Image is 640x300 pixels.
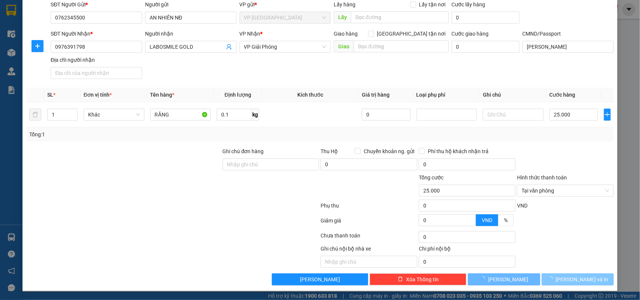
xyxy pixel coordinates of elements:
span: Lấy hàng [334,1,355,7]
span: delete [398,276,403,282]
span: VP Giải Phóng [244,41,327,52]
span: plus [604,112,611,118]
th: Loại phụ phí [414,88,480,102]
span: [GEOGRAPHIC_DATA] tận nơi [374,30,449,38]
input: Địa chỉ của người nhận [51,67,142,79]
span: user-add [226,44,232,50]
span: Khác [88,109,140,120]
label: Cước lấy hàng [452,1,486,7]
span: VND [482,217,492,223]
div: SĐT Người Gửi [51,0,142,9]
span: plus [32,43,43,49]
span: [PERSON_NAME] và In [556,275,609,284]
span: loading [548,276,556,282]
div: Ghi chú nội bộ nhà xe [321,245,417,256]
input: Dọc đường [354,40,449,52]
button: delete [29,109,41,121]
div: Địa chỉ người nhận [51,56,142,64]
span: Chuyển khoản ng. gửi [361,147,417,155]
button: [PERSON_NAME] [272,273,369,285]
span: Định lượng [225,92,251,98]
span: Phí thu hộ khách nhận trả [425,147,492,155]
span: loading [480,276,488,282]
span: [PERSON_NAME] [300,275,340,284]
button: [PERSON_NAME] và In [542,273,614,285]
label: Cước giao hàng [452,31,489,37]
span: VND [517,203,528,209]
div: Phụ thu [320,201,418,215]
div: Người nhận [145,30,237,38]
input: Nhập ghi chú [321,256,417,268]
label: Ghi chú đơn hàng [223,148,264,154]
input: Ghi Chú [483,109,544,121]
span: Xóa Thông tin [406,275,439,284]
div: SĐT Người Nhận [51,30,142,38]
span: Tổng cước [419,175,444,181]
input: Cước giao hàng [452,41,520,53]
button: deleteXóa Thông tin [370,273,466,285]
div: CMND/Passport [523,30,614,38]
span: SL [47,92,53,98]
div: Chưa thanh toán [320,231,418,245]
span: Giao [334,40,354,52]
button: plus [31,40,43,52]
span: Cước hàng [550,92,576,98]
div: Tổng: 1 [29,130,247,139]
span: kg [252,109,259,121]
div: Chi phí nội bộ [419,245,516,256]
span: Kích thước [298,92,324,98]
span: Tên hàng [150,92,175,98]
button: [PERSON_NAME] [468,273,540,285]
input: 0 [362,109,410,121]
span: [PERSON_NAME] [488,275,528,284]
span: Lấy tận nơi [416,0,449,9]
button: plus [604,109,611,121]
span: % [504,217,508,223]
div: Người gửi [145,0,237,9]
span: Lấy [334,11,351,23]
span: Thu Hộ [321,148,338,154]
input: Cước lấy hàng [452,12,520,24]
span: Tại văn phòng [522,185,609,196]
label: Hình thức thanh toán [517,175,567,181]
th: Ghi chú [480,88,547,102]
input: VD: Bàn, Ghế [150,109,211,121]
span: Giao hàng [334,31,358,37]
div: VP gửi [240,0,331,9]
span: Đơn vị tính [84,92,112,98]
span: Giá trị hàng [362,92,390,98]
div: Giảm giá [320,216,418,230]
span: VP Nam Định [244,12,327,23]
input: Dọc đường [351,11,449,23]
input: Ghi chú đơn hàng [223,158,319,170]
span: VP Nhận [240,31,261,37]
